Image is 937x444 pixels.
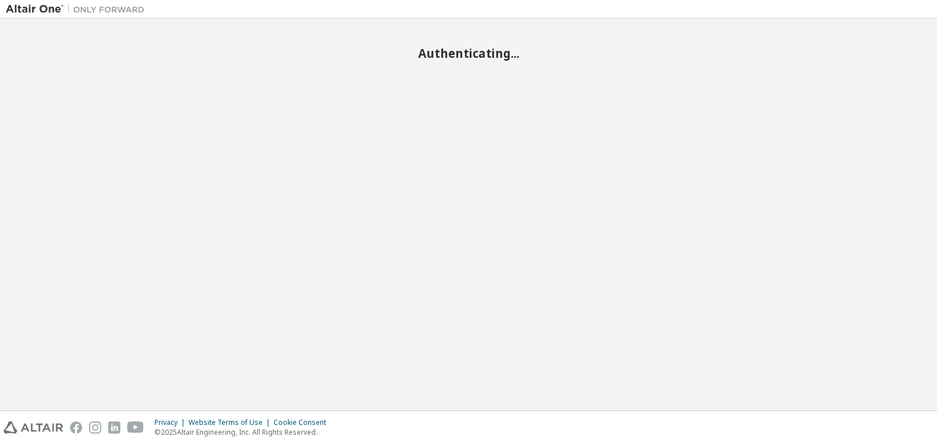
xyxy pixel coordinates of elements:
[6,3,150,15] img: Altair One
[6,46,931,61] h2: Authenticating...
[70,421,82,434] img: facebook.svg
[154,418,189,427] div: Privacy
[108,421,120,434] img: linkedin.svg
[3,421,63,434] img: altair_logo.svg
[154,427,333,437] p: © 2025 Altair Engineering, Inc. All Rights Reserved.
[89,421,101,434] img: instagram.svg
[274,418,333,427] div: Cookie Consent
[189,418,274,427] div: Website Terms of Use
[127,421,144,434] img: youtube.svg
